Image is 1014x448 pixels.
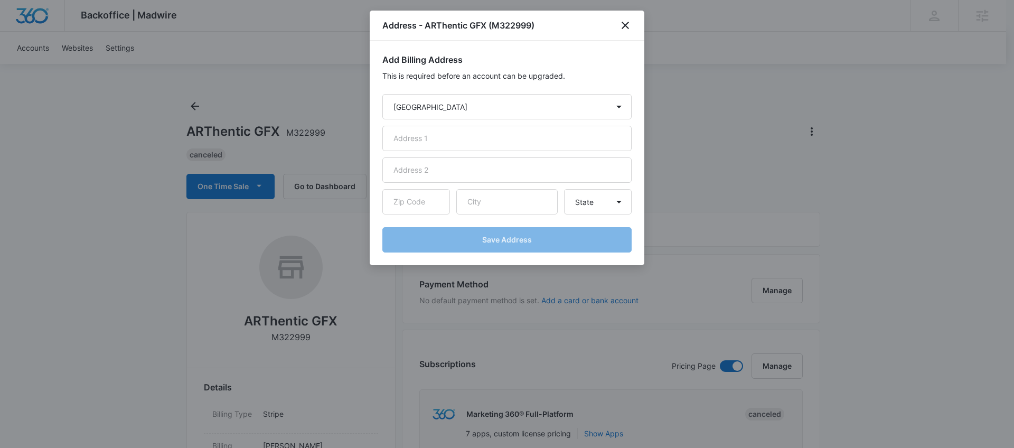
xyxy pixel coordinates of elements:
h2: Add Billing Address [382,53,632,66]
input: Address 2 [382,157,632,183]
input: Zip Code [382,189,450,214]
h1: Address - ARThentic GFX (M322999) [382,19,534,32]
p: This is required before an account can be upgraded. [382,70,632,81]
input: City [456,189,558,214]
input: Address 1 [382,126,632,151]
button: close [619,19,632,32]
